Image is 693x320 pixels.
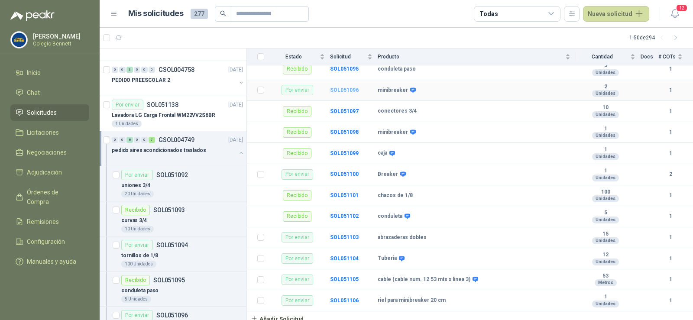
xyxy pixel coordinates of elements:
[10,84,89,101] a: Chat
[378,150,387,157] b: caja
[149,137,155,143] div: 7
[220,10,226,16] span: search
[658,233,683,242] b: 1
[141,67,148,73] div: 0
[629,31,683,45] div: 1 - 50 de 294
[112,111,215,120] p: Lavadora LG Carga Frontal WM22VV2S6BR
[658,297,683,305] b: 1
[269,54,318,60] span: Estado
[10,124,89,141] a: Licitaciones
[156,242,188,248] p: SOL051094
[658,170,683,178] b: 2
[121,181,150,190] p: uniones 3/4
[112,120,142,127] div: 1 Unidades
[228,136,243,144] p: [DATE]
[378,255,397,262] b: Tuberia
[282,275,313,285] div: Por enviar
[576,104,635,111] b: 10
[128,7,184,20] h1: Mis solicitudes
[112,146,206,155] p: pedido aires acondicionados traslados
[121,217,147,225] p: curvas 3/4
[330,48,378,65] th: Solicitud
[134,137,140,143] div: 0
[479,9,498,19] div: Todas
[330,87,359,93] a: SOL051096
[27,257,76,266] span: Manuales y ayuda
[10,65,89,81] a: Inicio
[27,148,67,157] span: Negociaciones
[330,108,359,114] a: SOL051097
[119,137,126,143] div: 0
[592,301,619,307] div: Unidades
[121,252,158,260] p: tornillos de 1/8
[153,207,185,213] p: SOL051093
[282,85,313,95] div: Por enviar
[10,104,89,121] a: Solicitudes
[330,192,359,198] a: SOL051101
[592,90,619,97] div: Unidades
[27,237,65,246] span: Configuración
[378,48,576,65] th: Producto
[576,273,635,280] b: 53
[378,87,408,94] b: minibreaker
[10,10,55,21] img: Logo peakr
[592,195,619,202] div: Unidades
[658,149,683,158] b: 1
[658,54,676,60] span: # COTs
[121,261,156,268] div: 100 Unidades
[658,255,683,263] b: 1
[592,132,619,139] div: Unidades
[658,86,683,94] b: 1
[282,169,313,180] div: Por enviar
[676,4,688,12] span: 12
[595,279,617,286] div: Metros
[282,253,313,264] div: Por enviar
[121,191,154,197] div: 20 Unidades
[592,69,619,76] div: Unidades
[576,231,635,238] b: 15
[282,232,313,242] div: Por enviar
[121,275,150,285] div: Recibido
[27,168,62,177] span: Adjudicación
[576,126,635,133] b: 1
[27,88,40,97] span: Chat
[378,108,417,115] b: conectores 3/4
[10,164,89,181] a: Adjudicación
[330,171,359,177] a: SOL051100
[100,201,246,236] a: RecibidoSOL051093curvas 3/410 Unidades
[156,312,188,318] p: SOL051096
[378,213,402,220] b: conduleta
[112,67,118,73] div: 0
[283,190,311,200] div: Recibido
[330,234,359,240] b: SOL051103
[112,137,118,143] div: 0
[121,240,153,250] div: Por enviar
[378,297,446,304] b: riel para minibreaker 20 cm
[592,153,619,160] div: Unidades
[378,171,398,178] b: Breaker
[330,129,359,135] a: SOL051098
[147,102,178,108] p: SOL051138
[330,150,359,156] a: SOL051099
[330,297,359,304] a: SOL051106
[10,184,89,210] a: Órdenes de Compra
[658,212,683,220] b: 1
[10,213,89,230] a: Remisiones
[576,62,635,69] b: 5
[121,170,153,180] div: Por enviar
[283,64,311,74] div: Recibido
[576,168,635,175] b: 1
[330,66,359,72] b: SOL051095
[100,236,246,272] a: Por enviarSOL051094tornillos de 1/8100 Unidades
[126,67,133,73] div: 3
[583,6,649,22] button: Nueva solicitud
[378,192,413,199] b: chazos de 1/8
[27,128,59,137] span: Licitaciones
[658,191,683,200] b: 1
[378,129,408,136] b: minibreaker
[658,48,693,65] th: # COTs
